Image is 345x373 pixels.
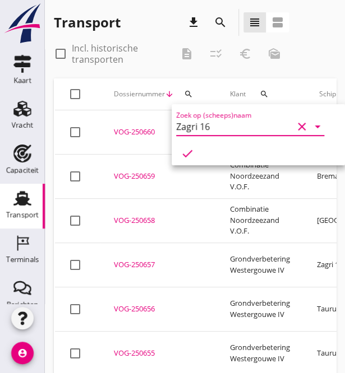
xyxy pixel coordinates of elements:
div: Capaciteit [6,166,39,174]
div: VOG-250658 [114,215,203,226]
td: Combinatie Noordzeezand V.O.F. [217,198,303,243]
div: Vracht [12,122,34,129]
i: search [260,90,269,99]
i: view_agenda [271,16,284,29]
i: check [181,147,194,160]
i: arrow_downward [165,90,174,99]
td: Grondverbetering Westergouwe IV [217,243,303,287]
span: Dossiernummer [114,89,165,99]
div: VOG-250657 [114,259,203,271]
div: Transport [6,211,39,218]
i: search [214,16,227,29]
td: Grondverbetering Westergouwe IV [217,287,303,331]
div: VOG-250655 [114,348,203,359]
div: VOG-250659 [114,171,203,182]
i: clear [295,120,309,133]
div: Berichten [7,301,39,308]
img: logo-small.a267ee39.svg [2,3,43,44]
td: Combinatie Noordzeezand V.O.F. [217,154,303,198]
label: Incl. historische transporten [72,43,172,65]
i: account_circle [11,342,34,364]
i: download [187,16,200,29]
div: Klant [230,81,290,108]
div: VOG-250660 [114,127,203,138]
div: Terminals [6,256,39,263]
input: Zoek op (scheeps)naam [176,118,293,136]
div: VOG-250656 [114,304,203,315]
i: search [184,90,193,99]
span: Schip [317,89,338,99]
div: Kaart [13,77,31,84]
i: arrow_drop_down [311,120,324,133]
i: view_headline [248,16,261,29]
div: Transport [54,13,121,31]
